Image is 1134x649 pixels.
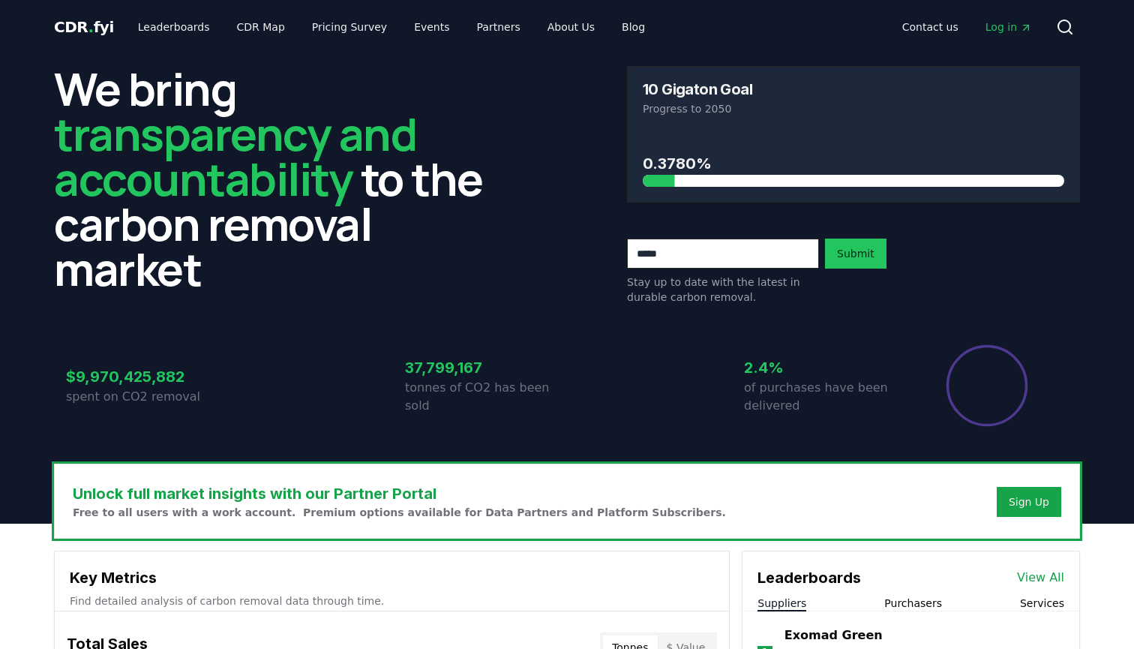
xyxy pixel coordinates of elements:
[54,18,114,36] span: CDR fyi
[70,566,714,589] h3: Key Metrics
[1020,596,1064,611] button: Services
[890,14,970,41] a: Contact us
[744,356,906,379] h3: 2.4%
[535,14,607,41] a: About Us
[973,14,1044,41] a: Log in
[73,482,726,505] h3: Unlock full market insights with our Partner Portal
[465,14,532,41] a: Partners
[784,626,883,644] a: Exomad Green
[405,356,567,379] h3: 37,799,167
[73,505,726,520] p: Free to all users with a work account. Premium options available for Data Partners and Platform S...
[1009,494,1049,509] a: Sign Up
[126,14,657,41] nav: Main
[884,596,942,611] button: Purchasers
[627,275,819,305] p: Stay up to date with the latest in durable carbon removal.
[825,239,886,269] button: Submit
[405,379,567,415] p: tonnes of CO2 has been sold
[66,365,228,388] h3: $9,970,425,882
[643,82,752,97] h3: 10 Gigaton Goal
[643,101,1064,116] p: Progress to 2050
[643,152,1064,175] h3: 0.3780%
[890,14,1044,41] nav: Main
[757,566,861,589] h3: Leaderboards
[945,344,1029,428] div: Percentage of sales delivered
[225,14,297,41] a: CDR Map
[402,14,461,41] a: Events
[66,388,228,406] p: spent on CO2 removal
[88,18,94,36] span: .
[985,20,1032,35] span: Log in
[610,14,657,41] a: Blog
[757,596,806,611] button: Suppliers
[300,14,399,41] a: Pricing Survey
[54,17,114,38] a: CDR.fyi
[54,103,416,209] span: transparency and accountability
[54,66,507,291] h2: We bring to the carbon removal market
[997,487,1061,517] button: Sign Up
[70,593,714,608] p: Find detailed analysis of carbon removal data through time.
[744,379,906,415] p: of purchases have been delivered
[126,14,222,41] a: Leaderboards
[1017,569,1064,587] a: View All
